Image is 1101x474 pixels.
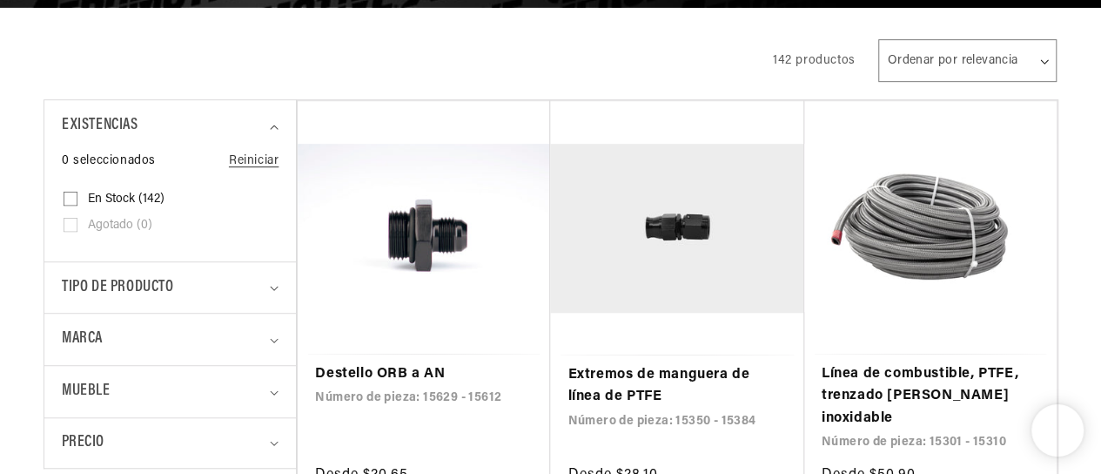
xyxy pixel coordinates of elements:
[62,418,279,468] summary: Precio
[62,331,103,347] font: Marca
[773,54,856,67] font: 142 productos
[62,280,174,295] font: Tipo de producto
[62,262,279,314] summary: Tipo de producto (0 seleccionados)
[62,435,104,450] font: Precio
[822,363,1039,430] a: Línea de combustible, PTFE, trenzado [PERSON_NAME] inoxidable
[62,100,279,152] summary: Stock (0 seleccionados)
[62,118,138,133] font: Existencias
[62,366,279,417] summary: Ajuste (0 seleccionados)
[567,364,786,409] a: Extremos de manguera de línea de PTFE
[62,314,279,365] summary: Marca (0 seleccionados)
[62,154,156,167] font: 0 seleccionados
[229,154,279,167] font: Reiniciar
[88,219,152,232] font: Agotado (0)
[88,193,164,206] font: En stock (142)
[62,383,111,399] font: Mueble
[229,152,279,171] a: Reiniciar
[315,363,533,386] a: Destello ORB a AN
